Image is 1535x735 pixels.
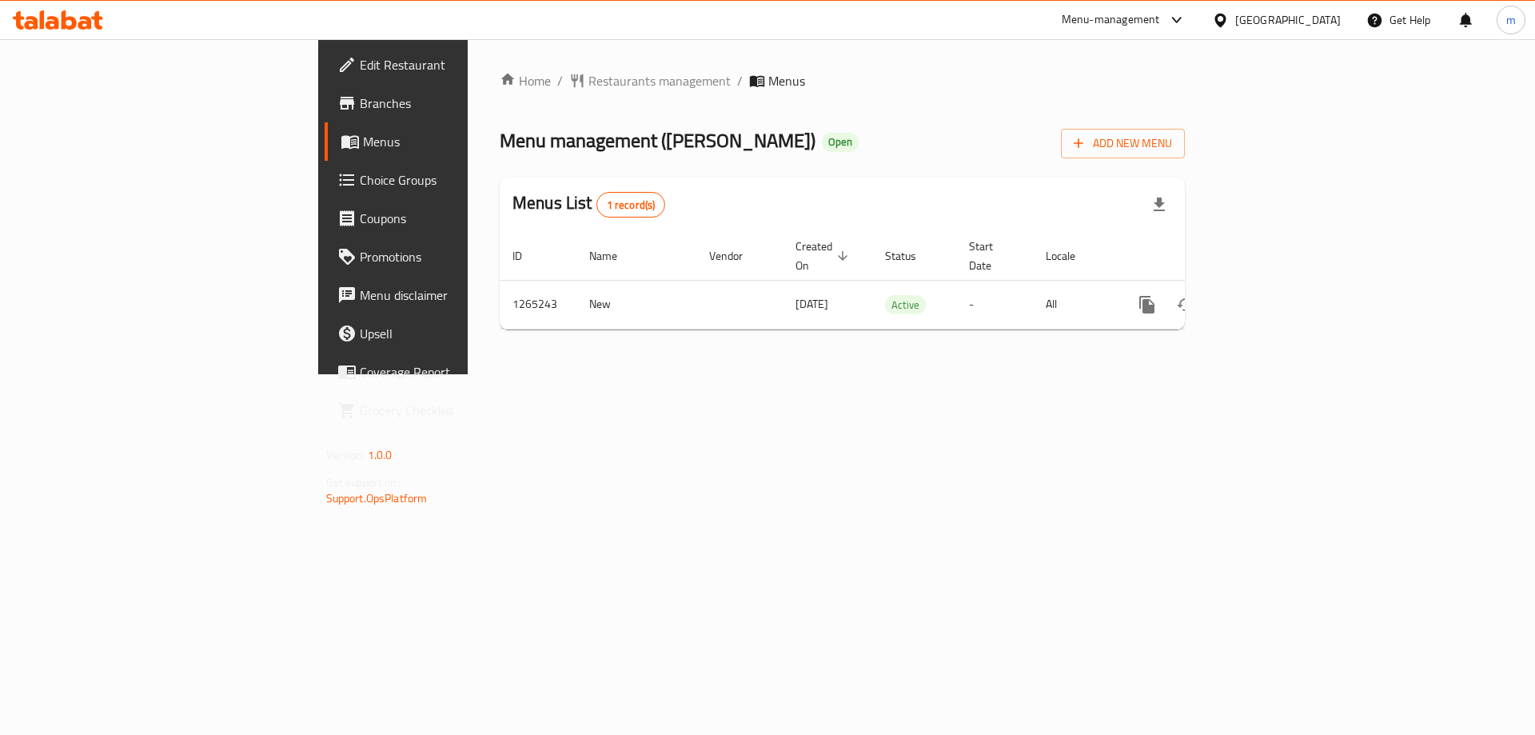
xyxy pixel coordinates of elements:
[1033,280,1115,329] td: All
[709,246,764,266] span: Vendor
[360,324,562,343] span: Upsell
[363,132,562,151] span: Menus
[569,71,731,90] a: Restaurants management
[589,246,638,266] span: Name
[325,238,575,276] a: Promotions
[325,314,575,353] a: Upsell
[885,296,926,314] span: Active
[795,237,853,275] span: Created On
[360,209,562,228] span: Coupons
[597,198,665,213] span: 1 record(s)
[500,122,815,158] span: Menu management ( [PERSON_NAME] )
[360,170,562,190] span: Choice Groups
[576,280,696,329] td: New
[368,445,393,465] span: 1.0.0
[1235,11,1341,29] div: [GEOGRAPHIC_DATA]
[1062,10,1160,30] div: Menu-management
[588,71,731,90] span: Restaurants management
[768,71,805,90] span: Menus
[512,246,543,266] span: ID
[360,401,562,420] span: Grocery Checklist
[360,94,562,113] span: Branches
[1166,286,1205,324] button: Change Status
[325,391,575,429] a: Grocery Checklist
[512,191,665,218] h2: Menus List
[360,362,562,381] span: Coverage Report
[325,122,575,161] a: Menus
[1074,134,1172,154] span: Add New Menu
[360,55,562,74] span: Edit Restaurant
[969,237,1014,275] span: Start Date
[325,161,575,199] a: Choice Groups
[325,276,575,314] a: Menu disclaimer
[1128,286,1166,324] button: more
[326,472,400,493] span: Get support on:
[737,71,743,90] li: /
[500,71,1185,90] nav: breadcrumb
[360,247,562,266] span: Promotions
[885,295,926,314] div: Active
[885,246,937,266] span: Status
[500,232,1294,330] table: enhanced table
[1140,186,1178,224] div: Export file
[1061,129,1185,158] button: Add New Menu
[1506,11,1516,29] span: m
[795,294,828,314] span: [DATE]
[325,353,575,391] a: Coverage Report
[325,84,575,122] a: Branches
[325,46,575,84] a: Edit Restaurant
[596,192,666,218] div: Total records count
[325,199,575,238] a: Coupons
[326,488,428,509] a: Support.OpsPlatform
[1115,232,1294,281] th: Actions
[326,445,365,465] span: Version:
[956,280,1033,329] td: -
[360,286,562,305] span: Menu disclaimer
[822,135,859,149] span: Open
[822,133,859,152] div: Open
[1046,246,1096,266] span: Locale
